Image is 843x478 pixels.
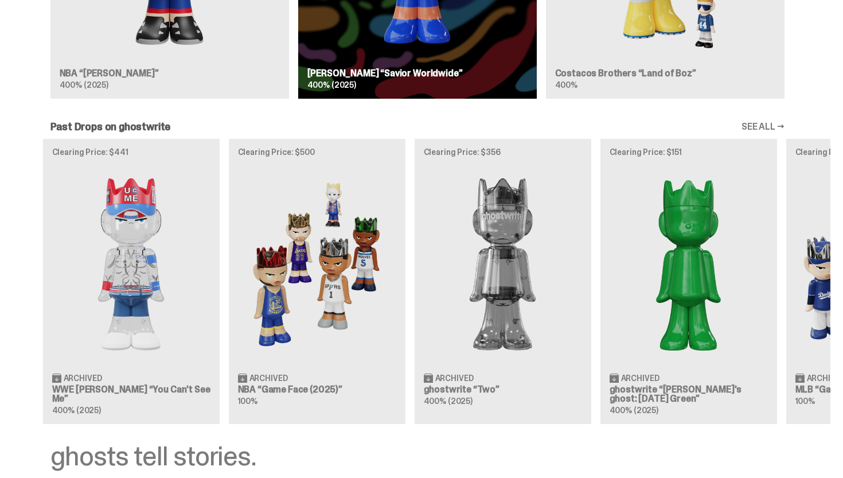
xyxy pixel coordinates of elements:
[60,80,108,90] span: 400% (2025)
[238,396,257,406] span: 100%
[424,385,582,394] h3: ghostwrite “Two”
[415,139,591,423] a: Clearing Price: $356 Two Archived
[610,405,658,415] span: 400% (2025)
[52,405,101,415] span: 400% (2025)
[795,396,815,406] span: 100%
[555,80,577,90] span: 400%
[50,122,171,132] h2: Past Drops on ghostwrite
[435,374,474,382] span: Archived
[238,148,396,156] p: Clearing Price: $500
[238,165,396,363] img: Game Face (2025)
[50,442,785,470] div: ghosts tell stories.
[307,69,528,78] h3: [PERSON_NAME] “Savior Worldwide”
[424,396,473,406] span: 400% (2025)
[52,165,210,363] img: You Can't See Me
[249,374,288,382] span: Archived
[43,139,220,423] a: Clearing Price: $441 You Can't See Me Archived
[610,385,768,403] h3: ghostwrite “[PERSON_NAME]'s ghost: [DATE] Green”
[307,80,356,90] span: 400% (2025)
[424,165,582,363] img: Two
[64,374,102,382] span: Archived
[610,148,768,156] p: Clearing Price: $151
[52,148,210,156] p: Clearing Price: $441
[621,374,659,382] span: Archived
[60,69,280,78] h3: NBA “[PERSON_NAME]”
[600,139,777,423] a: Clearing Price: $151 Schrödinger's ghost: Sunday Green Archived
[424,148,582,156] p: Clearing Price: $356
[741,122,785,131] a: SEE ALL →
[229,139,405,423] a: Clearing Price: $500 Game Face (2025) Archived
[238,385,396,394] h3: NBA “Game Face (2025)”
[610,165,768,363] img: Schrödinger's ghost: Sunday Green
[52,385,210,403] h3: WWE [PERSON_NAME] “You Can't See Me”
[555,69,775,78] h3: Costacos Brothers “Land of Boz”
